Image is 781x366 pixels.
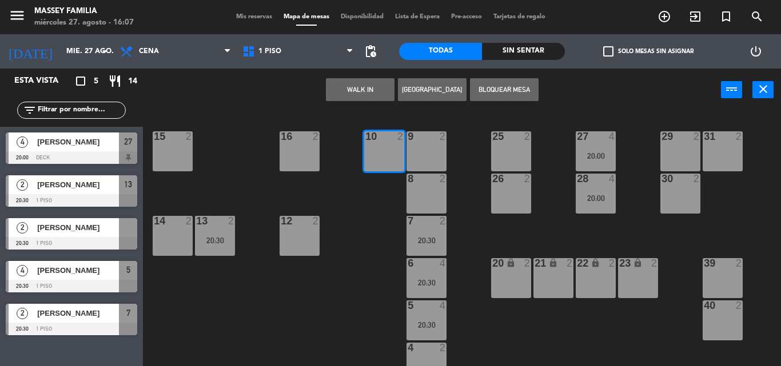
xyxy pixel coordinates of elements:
div: 20 [492,258,493,268]
div: 2 [186,216,193,226]
span: 7 [126,306,130,320]
div: 2 [567,258,573,268]
div: 6 [408,258,408,268]
div: Todas [399,43,482,60]
span: 2 [17,308,28,319]
div: miércoles 27. agosto - 16:07 [34,17,134,29]
button: Bloquear Mesa [470,78,539,101]
i: close [756,82,770,96]
div: 2 [440,131,447,142]
button: [GEOGRAPHIC_DATA] [398,78,467,101]
button: WALK IN [326,78,395,101]
span: 1 PISO [258,47,281,55]
div: 9 [408,131,408,142]
div: 29 [662,131,662,142]
div: 13 [196,216,197,226]
span: Pre-acceso [445,14,488,20]
div: 2 [524,174,531,184]
div: 25 [492,131,493,142]
div: 7 [408,216,408,226]
div: 2 [736,300,743,311]
i: filter_list [23,103,37,117]
div: 2 [651,258,658,268]
div: 4 [440,300,447,311]
i: crop_square [74,74,87,88]
i: exit_to_app [688,10,702,23]
div: 4 [609,174,616,184]
i: turned_in_not [719,10,733,23]
div: 4 [440,258,447,268]
span: Mapa de mesas [278,14,335,20]
div: 2 [736,258,743,268]
div: Esta vista [6,74,82,88]
span: check_box_outline_blank [603,46,613,57]
span: [PERSON_NAME] [37,264,119,276]
div: 10 [365,131,366,142]
div: 20:30 [407,236,447,244]
span: [PERSON_NAME] [37,307,119,319]
div: 23 [619,258,620,268]
div: 2 [736,131,743,142]
span: [PERSON_NAME] [37,136,119,148]
i: power_input [725,82,739,96]
div: 2 [524,131,531,142]
div: 8 [408,174,408,184]
div: 30 [662,174,662,184]
i: lock [506,258,516,268]
div: 26 [492,174,493,184]
div: 2 [694,131,700,142]
div: 2 [186,131,193,142]
i: search [750,10,764,23]
i: menu [9,7,26,24]
i: power_settings_new [749,45,763,58]
span: 5 [126,263,130,277]
i: lock [548,258,558,268]
div: 5 [408,300,408,311]
div: 2 [440,174,447,184]
div: 2 [440,216,447,226]
div: 4 [609,131,616,142]
span: Tarjetas de regalo [488,14,551,20]
span: [PERSON_NAME] [37,222,119,234]
span: 27 [124,135,132,148]
button: menu [9,7,26,28]
div: 2 [313,131,320,142]
span: Cena [139,47,159,55]
i: arrow_drop_down [98,45,111,58]
i: add_circle_outline [658,10,671,23]
i: restaurant [108,74,122,88]
div: 2 [524,258,531,268]
div: 20:00 [576,194,616,202]
div: 2 [694,174,700,184]
i: lock [591,258,600,268]
div: MASSEY FAMILIA [34,6,134,17]
span: 5 [94,75,98,88]
span: 2 [17,222,28,234]
div: Sin sentar [482,43,565,60]
span: Disponibilidad [335,14,389,20]
input: Filtrar por nombre... [37,104,125,116]
label: Solo mesas sin asignar [603,46,694,57]
div: 2 [609,258,616,268]
button: close [752,81,774,98]
div: 20:30 [407,321,447,329]
div: 2 [313,216,320,226]
button: power_input [721,81,742,98]
div: 20:30 [195,236,235,244]
span: Lista de Espera [389,14,445,20]
span: 14 [128,75,137,88]
span: 13 [124,178,132,191]
div: 2 [228,216,235,226]
span: pending_actions [364,45,377,58]
div: 2 [397,131,404,142]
